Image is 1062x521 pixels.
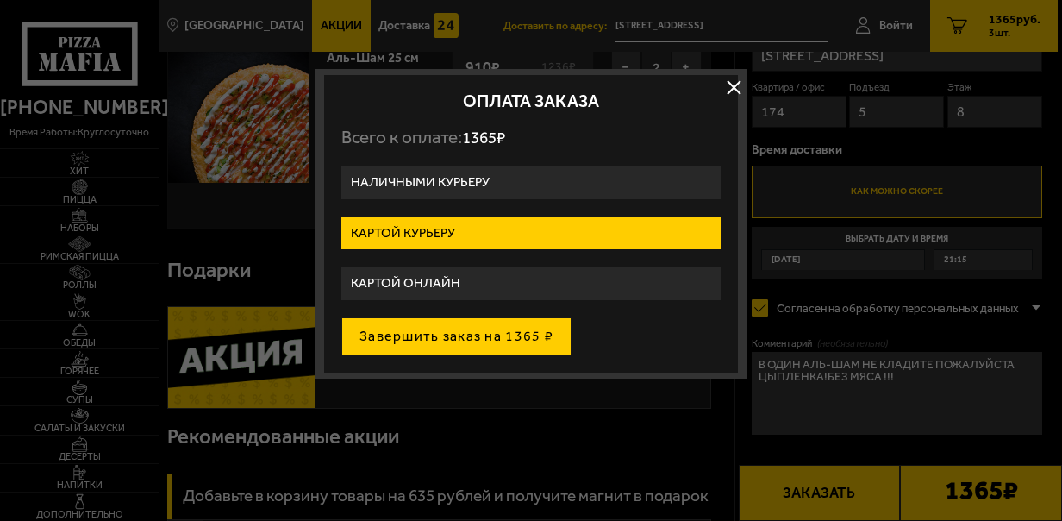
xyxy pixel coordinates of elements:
label: Картой курьеру [341,217,721,250]
span: 1365 ₽ [462,128,505,148]
label: Картой онлайн [341,267,721,300]
h2: Оплата заказа [341,92,721,110]
button: Завершить заказ на 1365 ₽ [341,317,572,355]
label: Наличными курьеру [341,166,721,199]
p: Всего к оплате: [341,127,721,148]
